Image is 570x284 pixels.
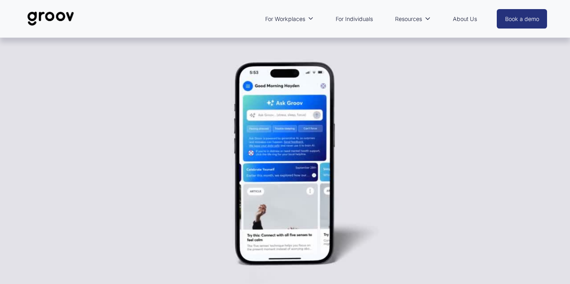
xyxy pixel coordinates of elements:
[332,10,377,28] a: For Individuals
[497,9,547,29] a: Book a demo
[261,10,317,28] a: folder dropdown
[265,14,305,24] span: For Workplaces
[449,10,481,28] a: About Us
[23,6,79,32] img: Groov | Unlock Human Potential at Work and in Life
[391,10,434,28] a: folder dropdown
[395,14,422,24] span: Resources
